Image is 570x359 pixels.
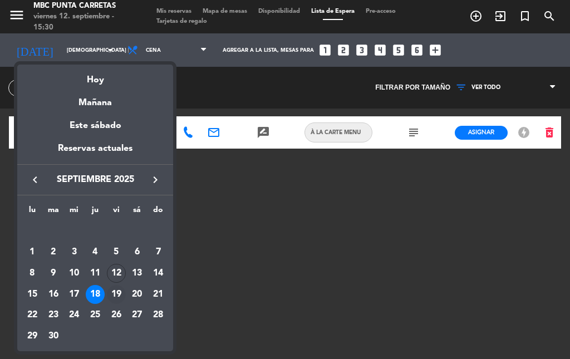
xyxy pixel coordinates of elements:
td: 12 de septiembre de 2025 [106,263,127,284]
button: keyboard_arrow_left [25,173,45,187]
div: 13 [127,264,146,283]
i: keyboard_arrow_left [28,173,42,186]
div: 9 [44,264,63,283]
td: 4 de septiembre de 2025 [85,242,106,263]
i: keyboard_arrow_right [149,173,162,186]
div: 20 [127,285,146,304]
td: 8 de septiembre de 2025 [22,263,43,284]
th: martes [43,204,64,221]
div: 11 [86,264,105,283]
td: 2 de septiembre de 2025 [43,242,64,263]
td: 27 de septiembre de 2025 [127,305,148,326]
div: 3 [65,243,83,262]
td: 26 de septiembre de 2025 [106,305,127,326]
div: Este sábado [17,110,173,141]
div: 15 [23,285,42,304]
td: 29 de septiembre de 2025 [22,326,43,347]
th: domingo [148,204,169,221]
td: 10 de septiembre de 2025 [63,263,85,284]
td: 5 de septiembre de 2025 [106,242,127,263]
div: 17 [65,285,83,304]
td: 22 de septiembre de 2025 [22,305,43,326]
td: 28 de septiembre de 2025 [148,305,169,326]
div: 5 [107,243,126,262]
div: 6 [127,243,146,262]
th: miércoles [63,204,85,221]
div: 18 [86,285,105,304]
th: lunes [22,204,43,221]
div: 21 [149,285,168,304]
td: 20 de septiembre de 2025 [127,284,148,305]
div: 23 [44,306,63,325]
td: 30 de septiembre de 2025 [43,326,64,347]
td: 23 de septiembre de 2025 [43,305,64,326]
div: 30 [44,327,63,346]
button: keyboard_arrow_right [145,173,165,187]
td: 15 de septiembre de 2025 [22,284,43,305]
div: 1 [23,243,42,262]
td: 16 de septiembre de 2025 [43,284,64,305]
td: 25 de septiembre de 2025 [85,305,106,326]
td: 17 de septiembre de 2025 [63,284,85,305]
td: 7 de septiembre de 2025 [148,242,169,263]
div: 19 [107,285,126,304]
div: 25 [86,306,105,325]
td: SEP. [22,221,169,242]
td: 11 de septiembre de 2025 [85,263,106,284]
td: 9 de septiembre de 2025 [43,263,64,284]
td: 3 de septiembre de 2025 [63,242,85,263]
td: 24 de septiembre de 2025 [63,305,85,326]
td: 18 de septiembre de 2025 [85,284,106,305]
div: 16 [44,285,63,304]
div: 29 [23,327,42,346]
div: 12 [107,264,126,283]
div: 8 [23,264,42,283]
div: 27 [127,306,146,325]
div: 4 [86,243,105,262]
div: Hoy [17,65,173,87]
div: 26 [107,306,126,325]
div: 2 [44,243,63,262]
th: sábado [127,204,148,221]
td: 21 de septiembre de 2025 [148,284,169,305]
div: Mañana [17,87,173,110]
th: jueves [85,204,106,221]
td: 19 de septiembre de 2025 [106,284,127,305]
td: 1 de septiembre de 2025 [22,242,43,263]
div: 14 [149,264,168,283]
div: 10 [65,264,83,283]
th: viernes [106,204,127,221]
td: 13 de septiembre de 2025 [127,263,148,284]
div: 28 [149,306,168,325]
td: 6 de septiembre de 2025 [127,242,148,263]
div: 7 [149,243,168,262]
td: 14 de septiembre de 2025 [148,263,169,284]
div: 24 [65,306,83,325]
div: 22 [23,306,42,325]
span: septiembre 2025 [45,173,145,187]
div: Reservas actuales [17,141,173,164]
